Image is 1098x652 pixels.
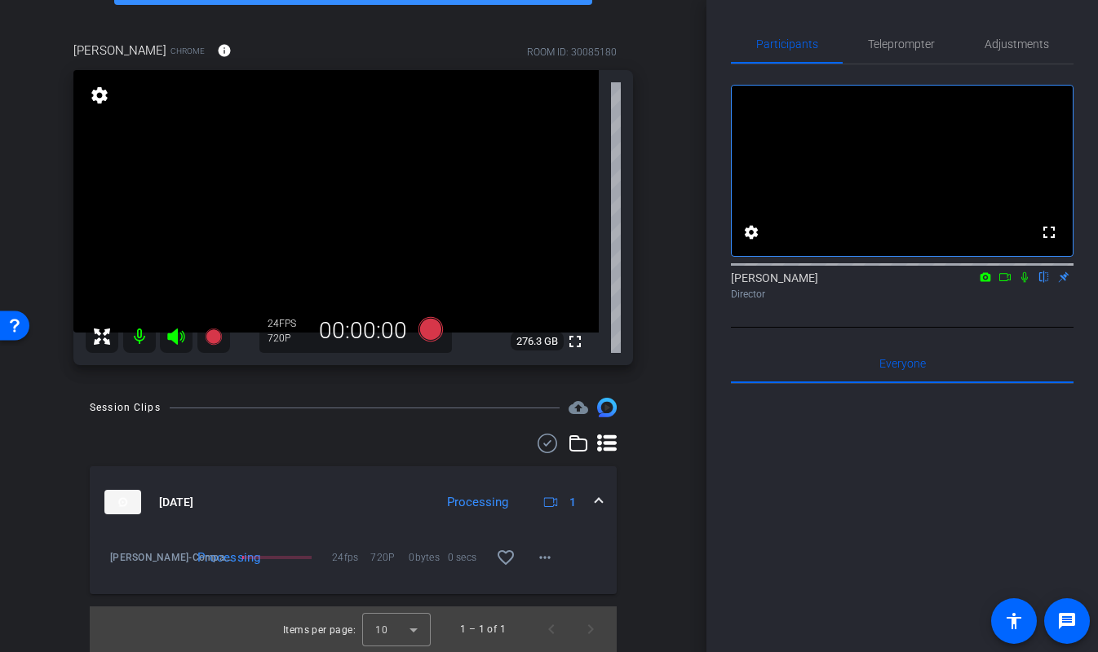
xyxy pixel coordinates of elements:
[460,621,506,637] div: 1 – 1 of 1
[332,549,370,566] span: 24fps
[731,270,1074,302] div: [PERSON_NAME]
[159,494,193,511] span: [DATE]
[496,548,516,567] mat-icon: favorite_border
[565,332,585,351] mat-icon: fullscreen
[1039,222,1059,242] mat-icon: fullscreen
[439,493,516,512] div: Processing
[1004,611,1024,631] mat-icon: accessibility
[511,332,564,351] span: 276.3 GB
[985,38,1049,50] span: Adjustments
[279,318,296,329] span: FPS
[90,538,617,594] div: thumb-nail[DATE]Processing1
[571,610,610,649] button: Next page
[409,549,447,566] span: 0bytes
[283,622,356,638] div: Items per page:
[189,549,237,566] div: Processing
[742,222,761,242] mat-icon: settings
[731,287,1074,302] div: Director
[104,490,141,514] img: thumb-nail
[88,86,111,105] mat-icon: settings
[597,398,617,417] img: Session clips
[532,610,571,649] button: Previous page
[868,38,935,50] span: Teleprompter
[879,358,926,369] span: Everyone
[1034,269,1054,284] mat-icon: flip
[756,38,818,50] span: Participants
[569,398,588,417] mat-icon: cloud_upload
[370,549,409,566] span: 720P
[569,494,576,511] span: 1
[527,45,617,59] div: ROOM ID: 30085180
[448,549,486,566] span: 0 secs
[535,548,555,567] mat-icon: more_horiz
[217,43,232,58] mat-icon: info
[90,399,161,416] div: Session Clips
[90,466,617,538] mat-expansion-panel-header: thumb-nail[DATE]Processing1
[308,317,418,345] div: 00:00:00
[268,332,308,345] div: 720P
[110,549,232,566] span: [PERSON_NAME]-Compass Anniversary-2025-09-16-13-09-51-486-0
[1057,611,1077,631] mat-icon: message
[73,42,166,59] span: [PERSON_NAME]
[569,398,588,417] span: Destinations for your clips
[170,45,205,57] span: Chrome
[268,317,308,330] div: 24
